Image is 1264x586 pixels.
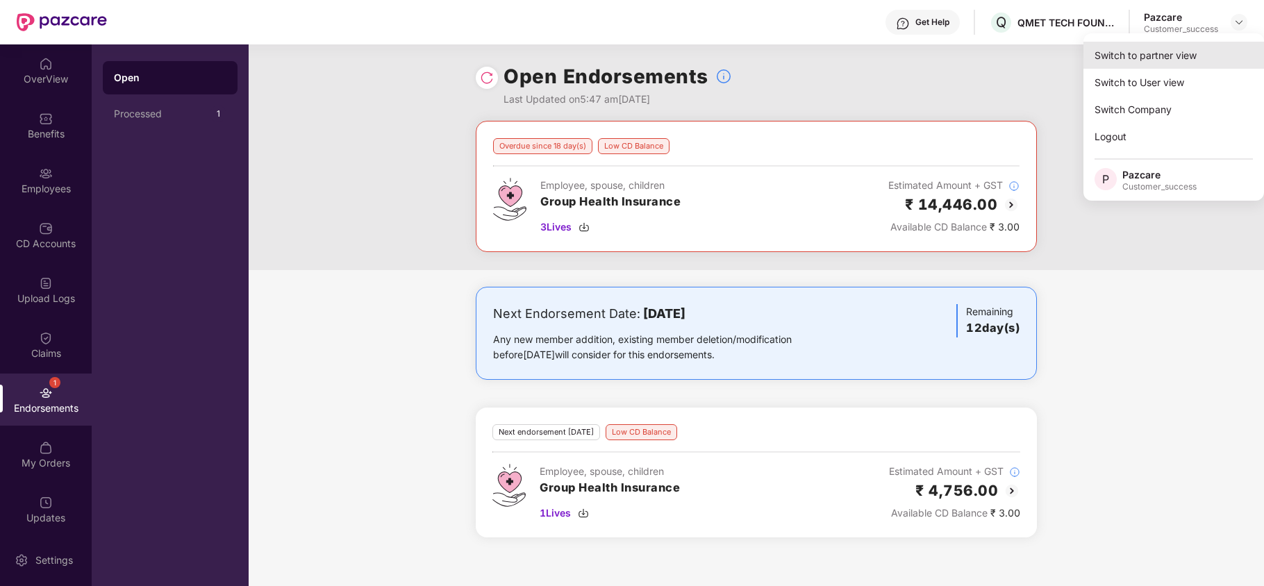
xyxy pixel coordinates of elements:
[39,276,53,290] img: svg+xml;base64,PHN2ZyBpZD0iVXBsb2FkX0xvZ3MiIGRhdGEtbmFtZT0iVXBsb2FkIExvZ3MiIHhtbG5zPSJodHRwOi8vd3...
[1009,467,1020,478] img: svg+xml;base64,PHN2ZyBpZD0iSW5mb18tXzMyeDMyIiBkYXRhLW5hbWU9IkluZm8gLSAzMngzMiIgeG1sbnM9Imh0dHA6Ly...
[49,377,60,388] div: 1
[493,304,835,324] div: Next Endorsement Date:
[39,441,53,455] img: svg+xml;base64,PHN2ZyBpZD0iTXlfT3JkZXJzIiBkYXRhLW5hbWU9Ik15IE9yZGVycyIgeG1sbnM9Imh0dHA6Ly93d3cudz...
[15,553,28,567] img: svg+xml;base64,PHN2ZyBpZD0iU2V0dGluZy0yMHgyMCIgeG1sbnM9Imh0dHA6Ly93d3cudzMub3JnLzIwMDAvc3ZnIiB3aW...
[540,464,680,479] div: Employee, spouse, children
[39,167,53,181] img: svg+xml;base64,PHN2ZyBpZD0iRW1wbG95ZWVzIiB4bWxucz0iaHR0cDovL3d3dy53My5vcmcvMjAwMC9zdmciIHdpZHRoPS...
[915,479,998,502] h2: ₹ 4,756.00
[1003,196,1020,213] img: svg+xml;base64,PHN2ZyBpZD0iQmFjay0yMHgyMCIgeG1sbnM9Imh0dHA6Ly93d3cudzMub3JnLzIwMDAvc3ZnIiB3aWR0aD...
[31,553,77,567] div: Settings
[39,57,53,71] img: svg+xml;base64,PHN2ZyBpZD0iSG9tZSIgeG1sbnM9Imh0dHA6Ly93d3cudzMub3JnLzIwMDAvc3ZnIiB3aWR0aD0iMjAiIG...
[17,13,107,31] img: New Pazcare Logo
[1233,17,1245,28] img: svg+xml;base64,PHN2ZyBpZD0iRHJvcGRvd24tMzJ4MzIiIHhtbG5zPSJodHRwOi8vd3d3LnczLm9yZy8yMDAwL3N2ZyIgd2...
[39,112,53,126] img: svg+xml;base64,PHN2ZyBpZD0iQmVuZWZpdHMiIHhtbG5zPSJodHRwOi8vd3d3LnczLm9yZy8yMDAwL3N2ZyIgd2lkdGg9Ij...
[493,138,592,154] div: Overdue since 18 day(s)
[1144,24,1218,35] div: Customer_success
[1083,123,1264,150] div: Logout
[888,178,1020,193] div: Estimated Amount + GST
[480,71,494,85] img: svg+xml;base64,PHN2ZyBpZD0iUmVsb2FkLTMyeDMyIiB4bWxucz0iaHR0cDovL3d3dy53My5vcmcvMjAwMC9zdmciIHdpZH...
[1144,10,1218,24] div: Pazcare
[540,505,571,521] span: 1 Lives
[1017,16,1115,29] div: QMET TECH FOUNDATION
[915,17,949,28] div: Get Help
[504,92,732,107] div: Last Updated on 5:47 am[DATE]
[891,507,988,519] span: Available CD Balance
[956,304,1020,337] div: Remaining
[715,68,732,85] img: svg+xml;base64,PHN2ZyBpZD0iSW5mb18tXzMyeDMyIiBkYXRhLW5hbWU9IkluZm8gLSAzMngzMiIgeG1sbnM9Imh0dHA6Ly...
[598,138,670,154] div: Low CD Balance
[1008,181,1020,192] img: svg+xml;base64,PHN2ZyBpZD0iSW5mb18tXzMyeDMyIiBkYXRhLW5hbWU9IkluZm8gLSAzMngzMiIgeG1sbnM9Imh0dHA6Ly...
[504,61,708,92] h1: Open Endorsements
[540,219,572,235] span: 3 Lives
[1122,181,1197,192] div: Customer_success
[39,221,53,235] img: svg+xml;base64,PHN2ZyBpZD0iQ0RfQWNjb3VudHMiIGRhdGEtbmFtZT0iQ0QgQWNjb3VudHMiIHhtbG5zPSJodHRwOi8vd3...
[1083,42,1264,69] div: Switch to partner view
[39,496,53,510] img: svg+xml;base64,PHN2ZyBpZD0iVXBkYXRlZCIgeG1sbnM9Imh0dHA6Ly93d3cudzMub3JnLzIwMDAvc3ZnIiB3aWR0aD0iMj...
[888,219,1020,235] div: ₹ 3.00
[890,221,987,233] span: Available CD Balance
[540,193,681,211] h3: Group Health Insurance
[905,193,998,216] h2: ₹ 14,446.00
[966,319,1020,337] h3: 12 day(s)
[579,221,590,233] img: svg+xml;base64,PHN2ZyBpZD0iRG93bmxvYWQtMzJ4MzIiIHhtbG5zPSJodHRwOi8vd3d3LnczLm9yZy8yMDAwL3N2ZyIgd2...
[1083,96,1264,123] div: Switch Company
[39,386,53,400] img: svg+xml;base64,PHN2ZyBpZD0iRW5kb3JzZW1lbnRzIiB4bWxucz0iaHR0cDovL3d3dy53My5vcmcvMjAwMC9zdmciIHdpZH...
[492,424,600,440] div: Next endorsement [DATE]
[540,479,680,497] h3: Group Health Insurance
[493,178,526,221] img: svg+xml;base64,PHN2ZyB4bWxucz0iaHR0cDovL3d3dy53My5vcmcvMjAwMC9zdmciIHdpZHRoPSI0Ny43MTQiIGhlaWdodD...
[896,17,910,31] img: svg+xml;base64,PHN2ZyBpZD0iSGVscC0zMngzMiIgeG1sbnM9Imh0dHA6Ly93d3cudzMub3JnLzIwMDAvc3ZnIiB3aWR0aD...
[1122,168,1197,181] div: Pazcare
[1083,69,1264,96] div: Switch to User view
[39,331,53,345] img: svg+xml;base64,PHN2ZyBpZD0iQ2xhaW0iIHhtbG5zPSJodHRwOi8vd3d3LnczLm9yZy8yMDAwL3N2ZyIgd2lkdGg9IjIwIi...
[889,505,1020,521] div: ₹ 3.00
[643,306,685,321] b: [DATE]
[492,464,526,507] img: svg+xml;base64,PHN2ZyB4bWxucz0iaHR0cDovL3d3dy53My5vcmcvMjAwMC9zdmciIHdpZHRoPSI0Ny43MTQiIGhlaWdodD...
[210,106,226,122] div: 1
[114,71,226,85] div: Open
[606,424,677,440] div: Low CD Balance
[1102,171,1109,187] span: P
[540,178,681,193] div: Employee, spouse, children
[114,108,210,119] div: Processed
[889,464,1020,479] div: Estimated Amount + GST
[996,14,1006,31] span: Q
[578,508,589,519] img: svg+xml;base64,PHN2ZyBpZD0iRG93bmxvYWQtMzJ4MzIiIHhtbG5zPSJodHRwOi8vd3d3LnczLm9yZy8yMDAwL3N2ZyIgd2...
[1004,483,1020,499] img: svg+xml;base64,PHN2ZyBpZD0iQmFjay0yMHgyMCIgeG1sbnM9Imh0dHA6Ly93d3cudzMub3JnLzIwMDAvc3ZnIiB3aWR0aD...
[493,332,835,362] div: Any new member addition, existing member deletion/modification before [DATE] will consider for th...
